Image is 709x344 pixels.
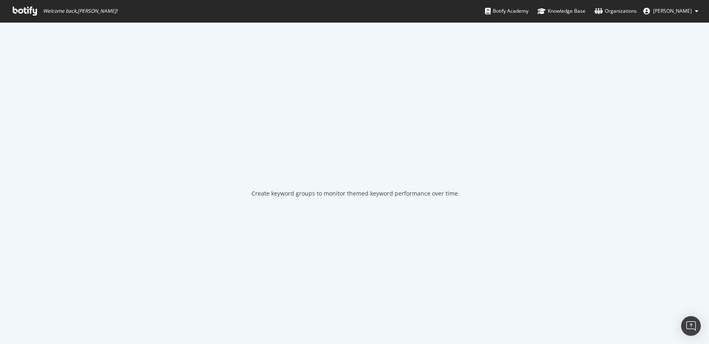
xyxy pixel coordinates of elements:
[637,5,705,18] button: [PERSON_NAME]
[653,7,692,14] span: Meredith Gummerson
[595,7,637,15] div: Organizations
[681,316,701,336] div: Open Intercom Messenger
[537,7,585,15] div: Knowledge Base
[485,7,528,15] div: Botify Academy
[43,8,117,14] span: Welcome back, [PERSON_NAME] !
